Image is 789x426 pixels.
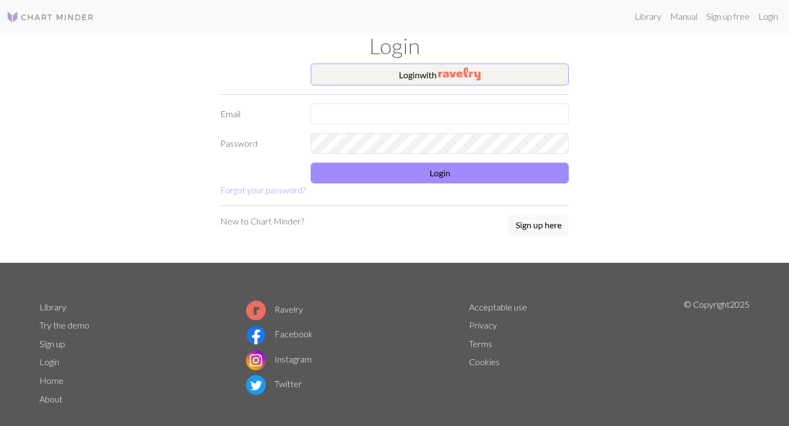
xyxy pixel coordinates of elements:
[39,375,64,385] a: Home
[508,215,569,237] a: Sign up here
[469,302,527,312] a: Acceptable use
[702,5,754,27] a: Sign up free
[246,301,266,320] img: Ravelry logo
[246,325,266,345] img: Facebook logo
[246,350,266,370] img: Instagram logo
[469,338,492,349] a: Terms
[438,67,481,80] img: Ravelry
[214,133,304,154] label: Password
[39,356,59,367] a: Login
[7,10,94,24] img: Logo
[311,163,569,183] button: Login
[39,338,65,349] a: Sign up
[469,356,500,367] a: Cookies
[684,298,750,408] p: © Copyright 2025
[246,378,302,389] a: Twitter
[754,5,782,27] a: Login
[246,304,303,314] a: Ravelry
[39,394,62,404] a: About
[630,5,666,27] a: Library
[311,64,569,85] button: Loginwith
[39,320,89,330] a: Try the demo
[214,103,304,124] label: Email
[220,185,306,195] a: Forgot your password?
[39,302,66,312] a: Library
[666,5,702,27] a: Manual
[33,33,756,59] h1: Login
[246,354,312,364] a: Instagram
[469,320,497,330] a: Privacy
[220,215,304,228] p: New to Chart Minder?
[508,215,569,235] button: Sign up here
[246,329,313,339] a: Facebook
[246,375,266,395] img: Twitter logo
